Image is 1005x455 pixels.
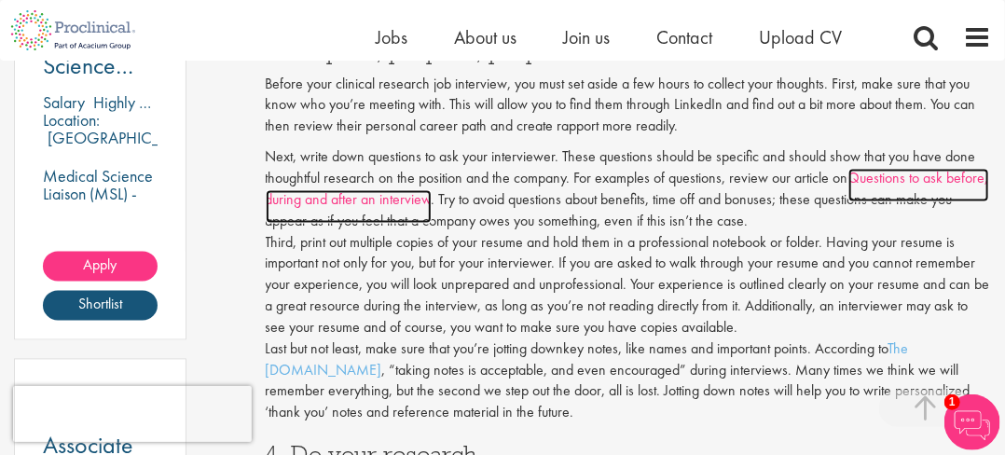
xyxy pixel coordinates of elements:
[43,168,158,239] p: Medical Science Liaison (MSL) - Region [GEOGRAPHIC_DATA]
[563,25,610,49] a: Join us
[266,75,992,139] p: Before your clinical research job interview, you must set aside a few hours to collect your thoug...
[93,92,217,114] p: Highly Competitive
[944,394,1000,450] img: Chatbot
[454,25,516,49] a: About us
[266,339,992,424] p: Last but not least, make sure that you’re jotting down , like names and important points. Accordi...
[43,92,85,114] span: Salary
[13,386,252,442] iframe: reCAPTCHA
[759,25,842,49] a: Upload CV
[43,252,158,282] a: Apply
[266,169,989,224] a: Questions to ask before, during and after an interview
[376,25,407,49] a: Jobs
[944,394,960,410] span: 1
[266,339,909,394] a: The [DOMAIN_NAME]
[266,147,992,232] p: Next, write down questions to ask your interviewer. These questions should be specific and should...
[43,128,206,167] p: [GEOGRAPHIC_DATA], [GEOGRAPHIC_DATA]
[266,40,992,64] h3: 3. Prepare, prepare, prepare
[43,110,100,131] span: Location:
[83,255,117,275] span: Apply
[266,233,992,339] p: Third, print out multiple copies of your resume and hold them in a professional notebook or folde...
[564,339,619,359] g: key notes
[43,291,158,321] a: Shortlist
[43,32,158,78] a: Medical Science Liaison Manager (m/w/d) Nephrologie
[656,25,712,49] a: Contact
